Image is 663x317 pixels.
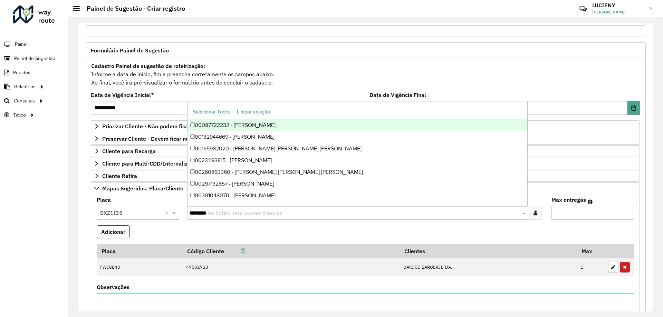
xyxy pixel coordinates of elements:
th: Max [577,244,605,258]
span: Priorizar Cliente - Não podem ficar no buffer [102,123,215,129]
div: 00231193815 - [PERSON_NAME] [188,155,527,166]
a: Priorizar Cliente - Não podem ficar no buffer [91,120,640,132]
div: 00313673802 - [PERSON_NAME] DA [PERSON_NAME] [188,201,527,213]
span: Pedidos [13,69,30,76]
span: Preservar Cliente - Devem ficar no buffer, não roteirizar [102,136,243,141]
span: [PERSON_NAME] [592,9,644,15]
label: Placa [97,196,111,204]
div: 00087722232 - [PERSON_NAME] [188,119,527,131]
div: 00165982020 - [PERSON_NAME] [PERSON_NAME] [PERSON_NAME] [188,143,527,155]
button: Adicionar [97,225,130,238]
a: Cliente Retira [91,170,640,182]
label: Max entregas [551,196,586,204]
h3: LUCIENY [592,2,644,9]
label: Data de Vigência Final [369,91,426,99]
ng-dropdown-panel: Options list [187,101,527,206]
td: DAKI CD BARUERI LTDA. [400,258,577,276]
span: Consultas [14,97,35,105]
span: Tático [13,111,26,119]
a: Contato Rápido [576,1,590,16]
button: Choose Date [627,101,640,115]
a: Cliente para Multi-CDD/Internalização [91,158,640,169]
a: Mapas Sugeridos: Placa-Cliente [91,182,640,194]
div: 00301048070 - [PERSON_NAME] [188,190,527,201]
td: 1 [577,258,605,276]
span: Cliente para Multi-CDD/Internalização [102,161,200,166]
button: Selecionar Todos [190,107,234,117]
a: Preservar Cliente - Devem ficar no buffer, não roteirizar [91,133,640,145]
span: Clear all [165,209,171,217]
span: Painel de Sugestão [14,55,55,62]
th: Clientes [400,244,577,258]
div: 00132944669 - [PERSON_NAME] [188,131,527,143]
td: 47502723 [183,258,400,276]
button: Limpar seleção [234,107,273,117]
strong: Cadastro Painel de sugestão de roteirização: [91,62,205,69]
th: Placa [97,244,183,258]
span: Cliente Retira [102,173,137,179]
span: Cliente para Recarga [102,148,156,154]
th: Código Cliente [183,244,400,258]
div: 00260863360 - [PERSON_NAME] [PERSON_NAME] [PERSON_NAME] [188,166,527,178]
span: Painel [15,41,28,48]
em: Máximo de clientes que serão colocados na mesma rota com os clientes informados [588,199,593,205]
a: Cliente para Recarga [91,145,640,157]
span: Relatórios [14,83,36,90]
span: Formulário Painel de Sugestão [91,48,169,53]
div: Informe a data de inicio, fim e preencha corretamente os campos abaixo. Ao final, você irá pré-vi... [91,61,640,87]
div: 00297132857 - [PERSON_NAME] [188,178,527,190]
span: Mapas Sugeridos: Placa-Cliente [102,186,183,191]
label: Data de Vigência Inicial [91,91,154,99]
td: FWC8B43 [97,258,183,276]
h2: Painel de Sugestão - Criar registro [80,5,185,12]
a: Copiar [224,248,246,255]
label: Observações [97,283,129,291]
